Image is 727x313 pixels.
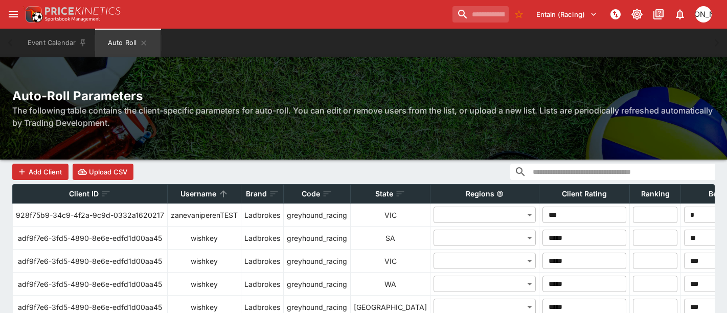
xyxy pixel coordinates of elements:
td: VIC [351,250,430,273]
p: State [375,188,393,200]
button: Notifications [671,5,689,24]
td: adf9f7e6-3fd5-4890-8e6e-edfd1d00aa45 [13,250,168,273]
td: wishkey [168,273,241,296]
td: greyhound_racing [284,204,351,227]
p: Regions [466,188,494,200]
td: zanevaniperenTEST [168,204,241,227]
p: Client ID [69,188,99,200]
td: greyhound_racing [284,250,351,273]
td: VIC [351,204,430,227]
td: greyhound_racing [284,273,351,296]
td: SA [351,227,430,250]
div: Jonty Andrew [695,6,712,23]
button: Add Client [12,164,69,180]
svg: Regions which the autoroll setting will apply to. More than one can be selected to apply to multi... [496,190,504,197]
td: Ladbrokes [241,227,284,250]
p: Username [180,188,216,200]
button: Select Tenant [530,6,603,23]
img: Sportsbook Management [45,17,100,21]
button: Toggle light/dark mode [628,5,646,24]
td: 928f75b9-34c9-4f2a-9c9d-0332a1620217 [13,204,168,227]
th: Ranking [630,185,681,204]
button: Auto Roll [95,29,161,57]
button: Documentation [649,5,668,24]
th: Client Rating [539,185,630,204]
td: greyhound_racing [284,227,351,250]
td: Ladbrokes [241,273,284,296]
td: adf9f7e6-3fd5-4890-8e6e-edfd1d00aa45 [13,227,168,250]
img: PriceKinetics [45,7,121,15]
button: open drawer [4,5,22,24]
button: Event Calendar [21,29,93,57]
p: Brand [246,188,267,200]
button: No Bookmarks [511,6,527,23]
input: search [452,6,509,23]
td: wishkey [168,250,241,273]
td: adf9f7e6-3fd5-4890-8e6e-edfd1d00aa45 [13,273,168,296]
td: Ladbrokes [241,204,284,227]
h6: The following table contains the client-specific parameters for auto-roll. You can edit or remove... [12,104,715,129]
h2: Auto-Roll Parameters [12,88,715,104]
p: Code [302,188,320,200]
img: PriceKinetics Logo [22,4,43,25]
button: NOT Connected to PK [606,5,625,24]
button: Jonty Andrew [692,3,715,26]
td: wishkey [168,227,241,250]
button: Upload CSV [73,164,134,180]
td: Ladbrokes [241,250,284,273]
td: WA [351,273,430,296]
